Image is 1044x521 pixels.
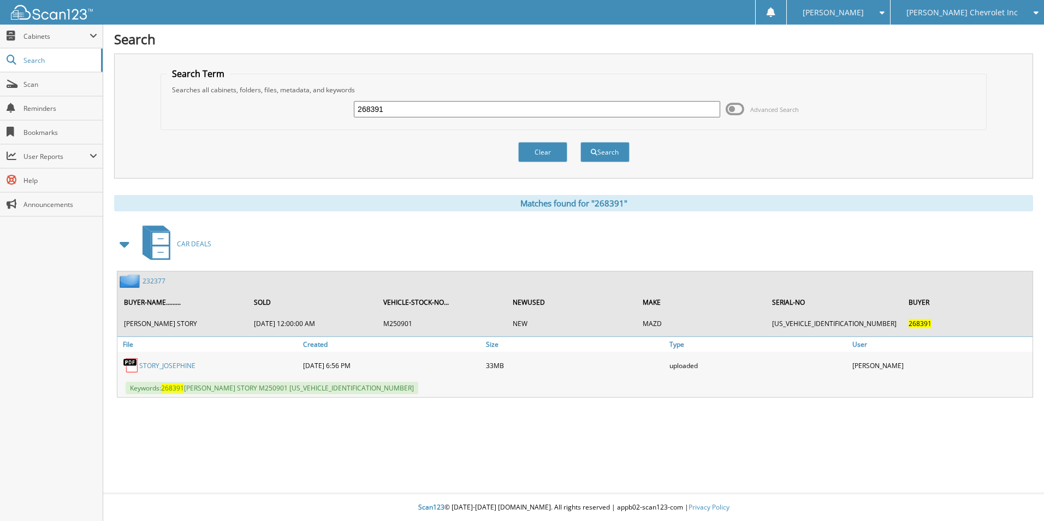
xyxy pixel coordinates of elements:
[23,200,97,209] span: Announcements
[120,274,143,288] img: folder2.png
[580,142,630,162] button: Search
[167,85,981,94] div: Searches all cabinets, folders, files, metadata, and keywords
[126,382,418,394] span: Keywords: [PERSON_NAME] STORY M250901 [US_VEHICLE_IDENTIFICATION_NUMBER]
[248,291,377,313] th: SOLD
[23,128,97,137] span: Bookmarks
[483,354,666,376] div: 33MB
[378,315,506,333] td: M250901
[518,142,567,162] button: Clear
[23,32,90,41] span: Cabinets
[114,30,1033,48] h1: Search
[483,337,666,352] a: Size
[248,315,377,333] td: [DATE] 12:00:00 AM
[143,276,165,286] a: 232377
[689,502,729,512] a: Privacy Policy
[103,494,1044,521] div: © [DATE]-[DATE] [DOMAIN_NAME]. All rights reserved | appb02-scan123-com |
[117,337,300,352] a: File
[637,315,766,333] td: MAZD
[23,56,96,65] span: Search
[23,80,97,89] span: Scan
[118,315,247,333] td: [PERSON_NAME] STORY
[418,502,444,512] span: Scan123
[23,104,97,113] span: Reminders
[507,315,636,333] td: NEW
[906,9,1018,16] span: [PERSON_NAME] Chevrolet Inc
[850,337,1033,352] a: User
[136,222,211,265] a: CAR DEALS
[378,291,506,313] th: VEHICLE-STOCK-NO...
[23,152,90,161] span: User Reports
[667,354,850,376] div: uploaded
[139,361,195,370] a: STORY_JOSEPHINE
[507,291,636,313] th: NEWUSED
[767,291,902,313] th: SERIAL-NO
[177,239,211,248] span: CAR DEALS
[803,9,864,16] span: [PERSON_NAME]
[161,383,184,393] span: 268391
[850,354,1033,376] div: [PERSON_NAME]
[114,195,1033,211] div: Matches found for "268391"
[767,315,902,333] td: [US_VEHICLE_IDENTIFICATION_NUMBER]
[300,354,483,376] div: [DATE] 6:56 PM
[909,319,932,328] span: 268391
[123,357,139,374] img: PDF.png
[300,337,483,352] a: Created
[23,176,97,185] span: Help
[118,291,247,313] th: BUYER-NAME.........
[667,337,850,352] a: Type
[637,291,766,313] th: MAKE
[167,68,230,80] legend: Search Term
[750,105,799,114] span: Advanced Search
[11,5,93,20] img: scan123-logo-white.svg
[903,291,1031,313] th: BUYER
